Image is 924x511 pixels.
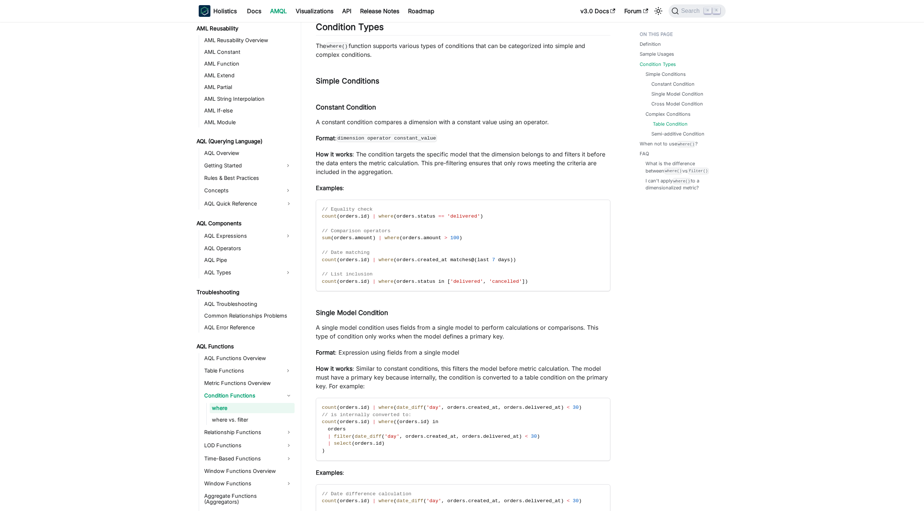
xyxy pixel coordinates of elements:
span: id [375,441,381,446]
span: ) [322,448,325,453]
a: AML Function [202,59,295,69]
a: AQL Pipe [202,255,295,265]
p: : [316,468,610,477]
span: ( [352,434,355,439]
span: | [373,214,375,219]
span: ) [480,214,483,219]
a: Common Relationships Problems [202,311,295,321]
span: orders [340,257,358,263]
span: . [358,405,360,410]
kbd: K [713,7,720,14]
span: , [441,498,444,504]
span: where [379,257,394,263]
span: | [373,419,375,425]
span: orders [355,441,373,446]
a: v3.0 Docs [576,5,620,17]
span: created_at [426,434,456,439]
a: AQL Overview [202,148,295,158]
a: Concepts [202,185,281,196]
span: ( [337,405,340,410]
strong: Format [316,349,335,356]
span: orders [340,279,358,284]
span: orders [397,214,415,219]
span: ( [337,214,340,219]
span: ( [337,419,340,425]
span: . [522,405,525,410]
span: , [483,279,486,284]
span: sum [322,235,331,241]
p: : [316,184,610,192]
span: ) [382,441,385,446]
a: AMQL [266,5,291,17]
a: Condition Functions [202,390,295,401]
span: . [465,405,468,410]
b: Holistics [213,7,237,15]
strong: How it works [316,365,352,372]
span: ) [367,419,370,425]
p: : [316,134,610,142]
span: . [418,419,420,425]
span: . [423,434,426,439]
span: | [373,279,375,284]
button: Expand sidebar category 'AQL Expressions' [281,230,295,242]
a: FAQ [640,150,649,157]
a: Release Notes [356,5,404,17]
a: Getting Started [202,160,281,171]
code: where() [677,141,696,147]
span: @ [471,257,474,263]
span: status [418,279,435,284]
span: amount [423,235,441,241]
span: delivered_at [525,405,561,410]
a: AML If-else [202,105,295,116]
span: ( [393,405,396,410]
span: created_at [468,498,498,504]
span: 'day' [426,405,441,410]
span: created_at [468,405,498,410]
a: AQL Expressions [202,230,281,242]
a: AML Extend [202,70,295,81]
span: last [477,257,489,263]
p: : The condition targets the specific model that the dimension belongs to and filters it before th... [316,150,610,176]
nav: Docs sidebar [191,22,301,511]
span: . [358,419,360,425]
span: < [525,434,528,439]
span: ) [525,279,528,284]
a: When not to usewhere()? [640,140,698,147]
span: ( [331,235,334,241]
a: API [338,5,356,17]
a: Constant Condition [651,81,695,88]
a: AQL Components [194,218,295,229]
span: ) [561,498,564,504]
span: days [498,257,510,263]
span: count [322,257,337,263]
span: . [358,214,360,219]
a: What is the difference betweenwhere()vsfilter() [646,160,718,174]
strong: Examples [316,184,343,192]
span: where [379,405,394,410]
span: delivered_at [483,434,519,439]
button: Expand sidebar category 'Concepts' [281,185,295,196]
a: Time-Based Functions [202,453,295,464]
button: Search (Command+K) [669,4,725,18]
span: where [379,279,394,284]
span: id [361,257,367,263]
span: ) [367,257,370,263]
span: in [438,279,444,284]
p: A single model condition uses fields from a single model to perform calculations or comparisons. ... [316,323,610,341]
span: . [358,498,360,504]
span: count [322,419,337,425]
span: orders [400,419,418,425]
span: . [522,498,525,504]
span: count [322,405,337,410]
span: ) [367,405,370,410]
span: 30 [573,405,579,410]
span: 'cancelled' [489,279,522,284]
span: | [328,434,331,439]
span: | [373,257,375,263]
span: . [358,257,360,263]
span: . [465,498,468,504]
span: // List inclusion [322,271,373,277]
a: Cross Model Condition [651,100,703,107]
span: , [498,498,501,504]
span: ) [519,434,522,439]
